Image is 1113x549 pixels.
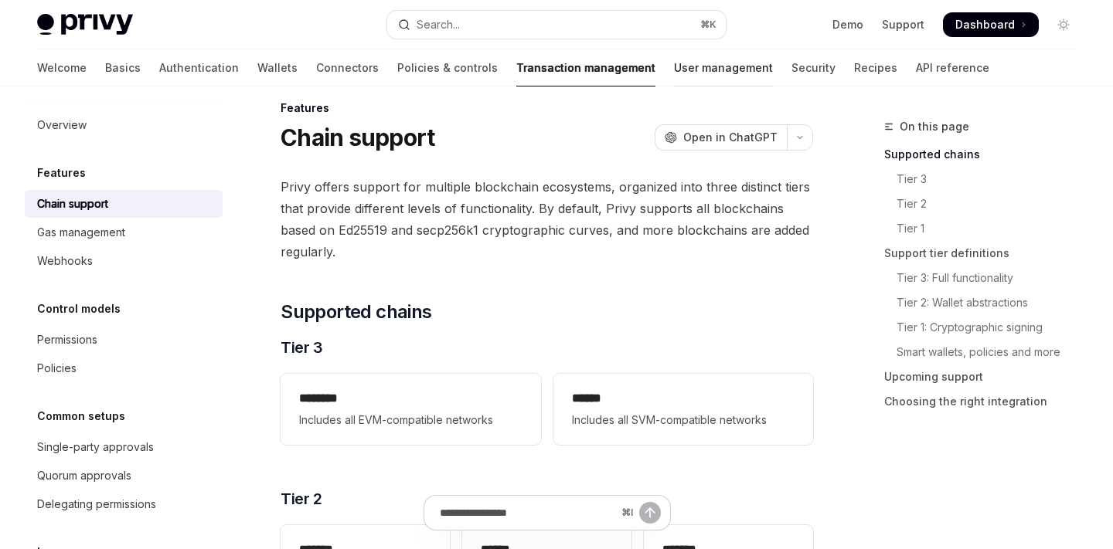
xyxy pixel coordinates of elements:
a: Wallets [257,49,298,86]
a: Single-party approvals [25,433,223,461]
span: Tier 2 [281,488,322,510]
h5: Control models [37,300,121,318]
div: Quorum approvals [37,466,131,485]
a: Tier 1: Cryptographic signing [884,315,1088,340]
h5: Common setups [37,407,125,425]
a: Tier 3 [884,167,1088,191]
span: On this page [900,117,969,136]
a: Quorum approvals [25,462,223,490]
div: Overview [37,116,87,134]
span: ⌘ K [700,19,716,31]
a: Webhooks [25,247,223,275]
a: Security [791,49,836,86]
a: Gas management [25,219,223,246]
a: Smart wallets, policies and more [884,340,1088,364]
a: Demo [832,17,863,32]
button: Send message [639,502,661,524]
button: Open search [387,11,725,39]
a: Welcome [37,49,87,86]
a: Dashboard [943,12,1039,37]
span: Tier 3 [281,337,322,358]
button: Toggle dark mode [1051,12,1076,37]
a: Tier 2 [884,191,1088,216]
a: API reference [916,49,989,86]
a: Permissions [25,326,223,354]
a: Choosing the right integration [884,389,1088,414]
a: Overview [25,111,223,139]
h5: Features [37,164,86,182]
a: Upcoming support [884,364,1088,389]
a: Policies & controls [397,49,498,86]
a: Recipes [854,49,897,86]
a: User management [674,49,773,86]
div: Delegating permissions [37,495,156,513]
div: Webhooks [37,252,93,270]
span: Open in ChatGPT [683,130,778,145]
a: Chain support [25,190,223,218]
span: Privy offers support for multiple blockchain ecosystems, organized into three distinct tiers that... [281,176,813,263]
div: Permissions [37,330,97,349]
div: Policies [37,359,77,378]
a: Authentication [159,49,239,86]
h1: Chain support [281,124,434,151]
a: Connectors [316,49,379,86]
a: Supported chains [884,142,1088,167]
a: **** *Includes all SVM-compatible networks [553,374,813,445]
div: Chain support [37,195,108,213]
a: Transaction management [516,49,655,86]
a: Tier 1 [884,216,1088,241]
span: Includes all EVM-compatible networks [299,411,522,429]
input: Ask a question... [440,496,615,530]
button: Open in ChatGPT [655,124,787,151]
div: Single-party approvals [37,438,154,456]
div: Search... [417,15,460,34]
div: Gas management [37,223,125,242]
img: light logo [37,14,133,36]
div: Features [281,100,813,116]
span: Dashboard [955,17,1015,32]
span: Includes all SVM-compatible networks [572,411,795,429]
a: Tier 2: Wallet abstractions [884,290,1088,315]
span: Supported chains [281,300,431,324]
a: Tier 3: Full functionality [884,266,1088,290]
a: Policies [25,354,223,382]
a: **** ***Includes all EVM-compatible networks [281,374,540,445]
a: Support tier definitions [884,241,1088,266]
a: Basics [105,49,141,86]
a: Support [882,17,924,32]
a: Delegating permissions [25,490,223,518]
